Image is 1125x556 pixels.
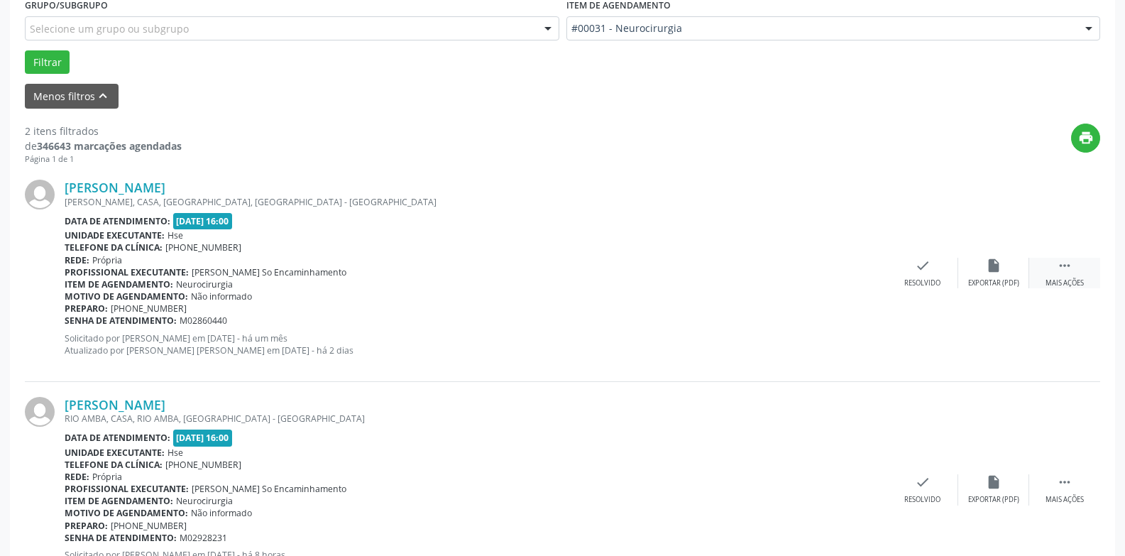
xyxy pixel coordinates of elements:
[904,278,940,288] div: Resolvido
[65,180,165,195] a: [PERSON_NAME]
[1057,474,1072,490] i: 
[192,266,346,278] span: [PERSON_NAME] So Encaminhamento
[191,290,252,302] span: Não informado
[968,278,1019,288] div: Exportar (PDF)
[25,124,182,138] div: 2 itens filtrados
[65,471,89,483] b: Rede:
[1057,258,1072,273] i: 
[65,495,173,507] b: Item de agendamento:
[25,50,70,75] button: Filtrar
[65,229,165,241] b: Unidade executante:
[968,495,1019,505] div: Exportar (PDF)
[65,432,170,444] b: Data de atendimento:
[65,483,189,495] b: Profissional executante:
[986,474,1001,490] i: insert_drive_file
[173,213,233,229] span: [DATE] 16:00
[571,21,1072,36] span: #00031 - Neurocirurgia
[65,254,89,266] b: Rede:
[65,302,108,315] b: Preparo:
[915,258,931,273] i: check
[25,397,55,427] img: img
[165,459,241,471] span: [PHONE_NUMBER]
[65,459,163,471] b: Telefone da clínica:
[1071,124,1100,153] button: print
[986,258,1001,273] i: insert_drive_file
[180,315,227,327] span: M02860440
[65,447,165,459] b: Unidade executante:
[65,266,189,278] b: Profissional executante:
[65,278,173,290] b: Item de agendamento:
[165,241,241,254] span: [PHONE_NUMBER]
[904,495,940,505] div: Resolvido
[25,138,182,153] div: de
[65,241,163,254] b: Telefone da clínica:
[37,139,182,153] strong: 346643 marcações agendadas
[173,430,233,446] span: [DATE] 16:00
[111,520,187,532] span: [PHONE_NUMBER]
[65,215,170,227] b: Data de atendimento:
[65,315,177,327] b: Senha de atendimento:
[176,495,233,507] span: Neurocirurgia
[65,507,188,519] b: Motivo de agendamento:
[1046,278,1084,288] div: Mais ações
[25,153,182,165] div: Página 1 de 1
[65,413,887,425] div: RIO AMBA, CASA, RIO AMBA, [GEOGRAPHIC_DATA] - [GEOGRAPHIC_DATA]
[915,474,931,490] i: check
[192,483,346,495] span: [PERSON_NAME] So Encaminhamento
[25,180,55,209] img: img
[1046,495,1084,505] div: Mais ações
[30,21,189,36] span: Selecione um grupo ou subgrupo
[65,520,108,532] b: Preparo:
[65,397,165,413] a: [PERSON_NAME]
[180,532,227,544] span: M02928231
[176,278,233,290] span: Neurocirurgia
[1078,130,1094,146] i: print
[25,84,119,109] button: Menos filtroskeyboard_arrow_up
[92,254,122,266] span: Própria
[191,507,252,519] span: Não informado
[65,332,887,356] p: Solicitado por [PERSON_NAME] em [DATE] - há um mês Atualizado por [PERSON_NAME] [PERSON_NAME] em ...
[168,447,183,459] span: Hse
[65,290,188,302] b: Motivo de agendamento:
[168,229,183,241] span: Hse
[65,196,887,208] div: [PERSON_NAME], CASA, [GEOGRAPHIC_DATA], [GEOGRAPHIC_DATA] - [GEOGRAPHIC_DATA]
[95,88,111,104] i: keyboard_arrow_up
[65,532,177,544] b: Senha de atendimento:
[92,471,122,483] span: Própria
[111,302,187,315] span: [PHONE_NUMBER]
